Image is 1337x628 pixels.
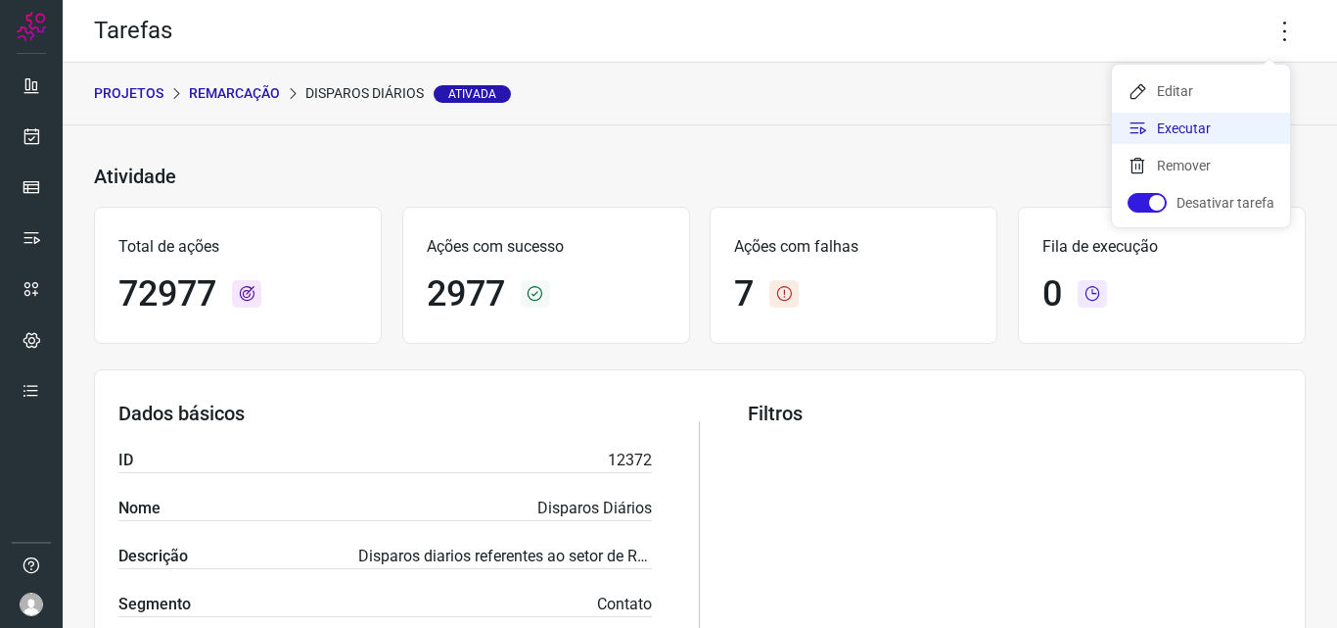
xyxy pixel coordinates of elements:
[305,83,511,104] p: Disparos Diários
[1042,273,1062,315] h1: 0
[734,273,754,315] h1: 7
[189,83,280,104] p: Remarcação
[118,545,188,568] label: Descrição
[94,17,172,45] h2: Tarefas
[1112,75,1290,107] li: Editar
[118,235,357,259] p: Total de ações
[537,497,652,520] p: Disparos Diários
[427,235,666,259] p: Ações com sucesso
[748,402,1281,425] h3: Filtros
[1112,150,1290,181] li: Remover
[118,593,191,616] label: Segmento
[118,402,652,425] h3: Dados básicos
[20,593,43,616] img: avatar-user-boy.jpg
[94,83,163,104] p: PROJETOS
[118,449,133,472] label: ID
[597,593,652,616] p: Contato
[427,273,505,315] h1: 2977
[608,449,652,472] p: 12372
[358,545,652,568] p: Disparos diarios referentes ao setor de Remacação
[734,235,973,259] p: Ações com falhas
[434,85,511,103] span: Ativada
[118,497,161,520] label: Nome
[17,12,46,41] img: Logo
[94,165,176,188] h3: Atividade
[1112,113,1290,144] li: Executar
[1112,187,1290,218] li: Desativar tarefa
[1042,235,1281,259] p: Fila de execução
[118,273,216,315] h1: 72977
